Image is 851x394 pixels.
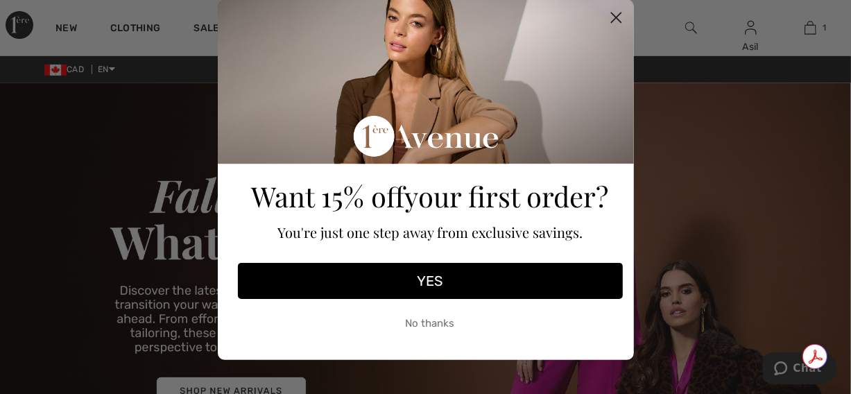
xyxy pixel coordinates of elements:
button: No thanks [238,306,623,341]
span: Chat [31,10,59,22]
button: Close dialog [604,6,628,30]
span: Want 15% off [252,178,405,214]
span: You're just one step away from exclusive savings. [277,223,583,241]
span: your first order? [405,178,609,214]
button: YES [238,263,623,299]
